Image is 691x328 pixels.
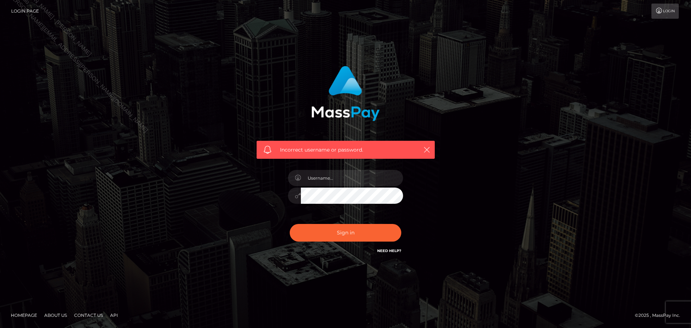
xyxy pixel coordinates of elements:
[651,4,679,19] a: Login
[301,170,403,186] input: Username...
[8,310,40,321] a: Homepage
[377,248,401,253] a: Need Help?
[11,4,39,19] a: Login Page
[635,311,686,319] div: © 2025 , MassPay Inc.
[311,66,380,121] img: MassPay Login
[71,310,106,321] a: Contact Us
[107,310,121,321] a: API
[290,224,401,242] button: Sign in
[280,146,411,154] span: Incorrect username or password.
[41,310,70,321] a: About Us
